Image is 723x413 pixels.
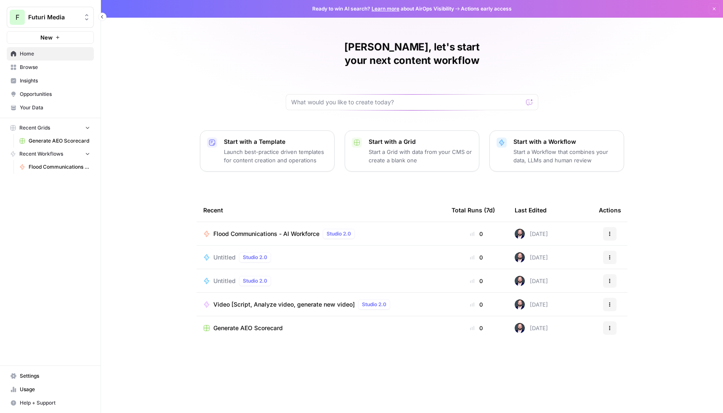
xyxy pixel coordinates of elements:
[213,277,236,285] span: Untitled
[515,299,525,310] img: hkrs5at3lwacmvgzdjs0hcqw3ft7
[7,148,94,160] button: Recent Workflows
[369,148,472,164] p: Start a Grid with data from your CMS or create a blank one
[28,13,79,21] span: Futuri Media
[7,87,94,101] a: Opportunities
[515,323,548,333] div: [DATE]
[461,5,512,13] span: Actions early access
[20,50,90,58] span: Home
[19,124,50,132] span: Recent Grids
[243,254,267,261] span: Studio 2.0
[20,90,90,98] span: Opportunities
[20,399,90,407] span: Help + Support
[213,300,355,309] span: Video [Script, Analyze video, generate new video]
[40,33,53,42] span: New
[224,138,327,146] p: Start with a Template
[515,276,525,286] img: hkrs5at3lwacmvgzdjs0hcqw3ft7
[362,301,386,308] span: Studio 2.0
[16,134,94,148] a: Generate AEO Scorecard
[7,396,94,410] button: Help + Support
[312,5,454,13] span: Ready to win AI search? about AirOps Visibility
[224,148,327,164] p: Launch best-practice driven templates for content creation and operations
[452,199,495,222] div: Total Runs (7d)
[7,31,94,44] button: New
[243,277,267,285] span: Studio 2.0
[7,383,94,396] a: Usage
[29,163,90,171] span: Flood Communications - AI Workforce
[20,104,90,111] span: Your Data
[286,40,538,67] h1: [PERSON_NAME], let's start your next content workflow
[203,229,438,239] a: Flood Communications - AI WorkforceStudio 2.0
[7,122,94,134] button: Recent Grids
[203,299,438,310] a: Video [Script, Analyze video, generate new video]Studio 2.0
[20,77,90,85] span: Insights
[213,324,283,332] span: Generate AEO Scorecard
[515,252,525,262] img: hkrs5at3lwacmvgzdjs0hcqw3ft7
[515,276,548,286] div: [DATE]
[452,277,501,285] div: 0
[20,64,90,71] span: Browse
[452,324,501,332] div: 0
[7,369,94,383] a: Settings
[19,150,63,158] span: Recent Workflows
[515,229,548,239] div: [DATE]
[20,372,90,380] span: Settings
[513,138,617,146] p: Start with a Workflow
[7,47,94,61] a: Home
[515,229,525,239] img: hkrs5at3lwacmvgzdjs0hcqw3ft7
[515,323,525,333] img: hkrs5at3lwacmvgzdjs0hcqw3ft7
[200,130,335,172] button: Start with a TemplateLaunch best-practice driven templates for content creation and operations
[213,253,236,262] span: Untitled
[515,299,548,310] div: [DATE]
[16,160,94,174] a: Flood Communications - AI Workforce
[7,74,94,87] a: Insights
[515,252,548,262] div: [DATE]
[16,12,19,22] span: F
[452,230,501,238] div: 0
[489,130,624,172] button: Start with a WorkflowStart a Workflow that combines your data, LLMs and human review
[599,199,621,222] div: Actions
[7,61,94,74] a: Browse
[291,98,523,106] input: What would you like to create today?
[203,324,438,332] a: Generate AEO Scorecard
[203,199,438,222] div: Recent
[452,300,501,309] div: 0
[327,230,351,238] span: Studio 2.0
[452,253,501,262] div: 0
[203,276,438,286] a: UntitledStudio 2.0
[7,7,94,28] button: Workspace: Futuri Media
[29,137,90,145] span: Generate AEO Scorecard
[20,386,90,393] span: Usage
[7,101,94,114] a: Your Data
[203,252,438,262] a: UntitledStudio 2.0
[369,138,472,146] p: Start with a Grid
[513,148,617,164] p: Start a Workflow that combines your data, LLMs and human review
[345,130,479,172] button: Start with a GridStart a Grid with data from your CMS or create a blank one
[213,230,319,238] span: Flood Communications - AI Workforce
[515,199,547,222] div: Last Edited
[372,5,399,12] a: Learn more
